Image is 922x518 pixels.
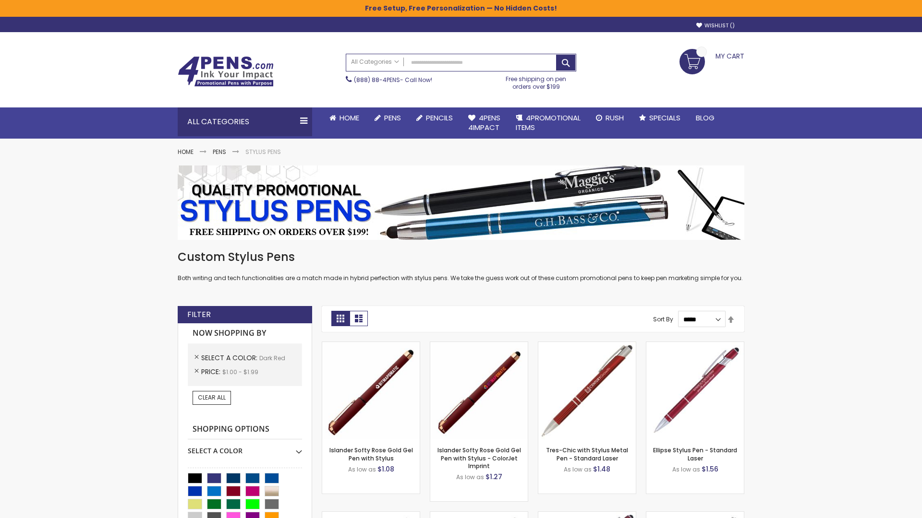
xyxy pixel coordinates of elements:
[222,368,258,376] span: $1.00 - $1.99
[178,107,312,136] div: All Categories
[646,342,744,439] img: Ellipse Stylus Pen - Standard Laser-Dark Red
[201,353,259,363] span: Select A Color
[213,148,226,156] a: Pens
[437,446,521,470] a: Islander Softy Rose Gold Gel Pen with Stylus - ColorJet Imprint
[631,107,688,129] a: Specials
[702,464,718,474] span: $1.56
[322,107,367,129] a: Home
[564,465,592,473] span: As low as
[646,341,744,350] a: Ellipse Stylus Pen - Standard Laser-Dark Red
[193,391,231,404] a: Clear All
[198,393,226,401] span: Clear All
[188,419,302,440] strong: Shopping Options
[696,22,735,29] a: Wishlist
[456,473,484,481] span: As low as
[653,446,737,462] a: Ellipse Stylus Pen - Standard Laser
[593,464,610,474] span: $1.48
[485,472,502,482] span: $1.27
[430,341,528,350] a: Islander Softy Rose Gold Gel Pen with Stylus - ColorJet Imprint-Dark Red
[430,342,528,439] img: Islander Softy Rose Gold Gel Pen with Stylus - ColorJet Imprint-Dark Red
[245,148,281,156] strong: Stylus Pens
[351,58,399,66] span: All Categories
[259,354,285,362] span: Dark Red
[508,107,588,139] a: 4PROMOTIONALITEMS
[178,249,744,283] div: Both writing and tech functionalities are a match made in hybrid perfection with stylus pens. We ...
[346,54,404,70] a: All Categories
[496,71,577,91] div: Free shipping on pen orders over $199
[384,113,401,123] span: Pens
[340,113,359,123] span: Home
[354,76,432,84] span: - Call Now!
[188,439,302,456] div: Select A Color
[546,446,628,462] a: Tres-Chic with Stylus Metal Pen - Standard Laser
[606,113,624,123] span: Rush
[538,342,636,439] img: Tres-Chic with Stylus Metal Pen - Standard Laser-Dark Red
[409,107,461,129] a: Pencils
[672,465,700,473] span: As low as
[348,465,376,473] span: As low as
[461,107,508,139] a: 4Pens4impact
[331,311,350,326] strong: Grid
[426,113,453,123] span: Pencils
[329,446,413,462] a: Islander Softy Rose Gold Gel Pen with Stylus
[688,107,722,129] a: Blog
[653,315,673,323] label: Sort By
[538,341,636,350] a: Tres-Chic with Stylus Metal Pen - Standard Laser-Dark Red
[696,113,715,123] span: Blog
[649,113,680,123] span: Specials
[354,76,400,84] a: (888) 88-4PENS
[322,342,420,439] img: Islander Softy Rose Gold Gel Pen with Stylus-Dark Red
[468,113,500,132] span: 4Pens 4impact
[516,113,581,132] span: 4PROMOTIONAL ITEMS
[178,249,744,265] h1: Custom Stylus Pens
[367,107,409,129] a: Pens
[178,56,274,87] img: 4Pens Custom Pens and Promotional Products
[377,464,394,474] span: $1.08
[201,367,222,377] span: Price
[588,107,631,129] a: Rush
[187,309,211,320] strong: Filter
[178,165,744,240] img: Stylus Pens
[322,341,420,350] a: Islander Softy Rose Gold Gel Pen with Stylus-Dark Red
[188,323,302,343] strong: Now Shopping by
[178,148,194,156] a: Home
